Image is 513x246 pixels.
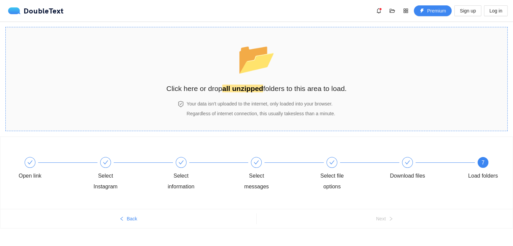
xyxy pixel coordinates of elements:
button: leftBack [0,213,256,224]
button: appstore [400,5,411,16]
h4: Your data isn't uploaded to the internet, only loaded into your browser. [187,100,335,107]
div: Open link [10,157,86,181]
div: 7Load folders [463,157,503,181]
button: bell [373,5,384,16]
span: check [27,160,33,165]
span: left [119,216,124,222]
span: bell [374,8,384,13]
div: Select Instagram [86,171,125,192]
div: Download files [388,157,463,181]
span: thunderbolt [420,8,424,14]
span: check [254,160,259,165]
div: Select information [162,171,201,192]
span: appstore [401,8,411,13]
div: Download files [390,171,425,181]
span: check [405,160,410,165]
span: Sign up [460,7,476,14]
button: thunderboltPremium [414,5,452,16]
span: 7 [482,160,485,165]
div: Select Instagram [86,157,162,192]
span: check [329,160,335,165]
div: Select information [162,157,237,192]
span: check [103,160,108,165]
div: Select file options [312,171,351,192]
button: Nextright [257,213,513,224]
span: Log in [489,7,502,14]
h2: Click here or drop folders to this area to load. [166,83,347,94]
span: Premium [427,7,446,14]
span: safety-certificate [178,101,184,107]
button: folder-open [387,5,398,16]
div: Select messages [237,171,276,192]
div: Open link [19,171,41,181]
span: check [178,160,184,165]
span: Back [127,215,137,222]
span: folder-open [387,8,397,13]
button: Sign up [454,5,481,16]
button: Log in [484,5,508,16]
div: Select messages [237,157,312,192]
div: Load folders [468,171,498,181]
a: logoDoubleText [8,7,64,14]
span: folder [237,41,276,75]
div: DoubleText [8,7,64,14]
img: logo [8,7,24,14]
span: Regardless of internet connection, this usually takes less than a minute . [187,111,335,116]
strong: all unzipped [222,85,263,92]
div: Select file options [312,157,388,192]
